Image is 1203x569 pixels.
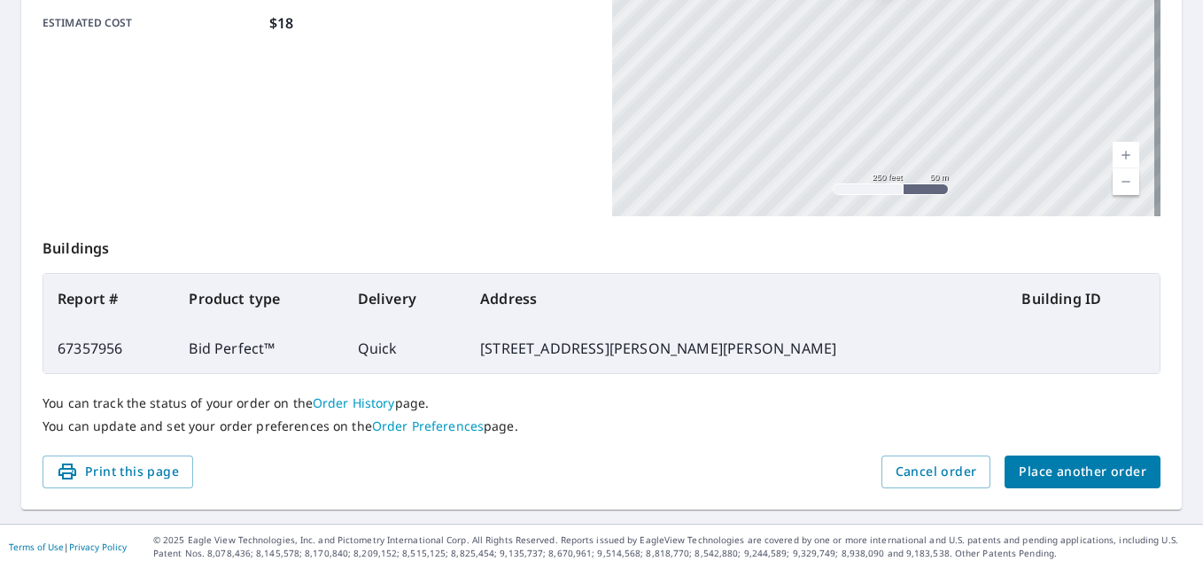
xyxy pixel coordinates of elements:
[466,274,1007,323] th: Address
[43,418,1160,434] p: You can update and set your order preferences on the page.
[344,274,467,323] th: Delivery
[1007,274,1160,323] th: Building ID
[9,541,64,553] a: Terms of Use
[69,541,127,553] a: Privacy Policy
[313,394,395,411] a: Order History
[153,534,1194,560] p: © 2025 Eagle View Technologies, Inc. and Pictometry International Corp. All Rights Reserved. Repo...
[43,216,1160,273] p: Buildings
[175,274,343,323] th: Product type
[43,274,175,323] th: Report #
[57,461,179,483] span: Print this page
[1019,461,1146,483] span: Place another order
[1113,168,1139,195] a: Current Level 17, Zoom Out
[344,323,467,373] td: Quick
[9,542,127,552] p: |
[43,12,262,34] p: Estimated cost
[43,456,193,488] button: Print this page
[1005,456,1160,488] button: Place another order
[372,417,484,434] a: Order Preferences
[896,461,977,483] span: Cancel order
[175,323,343,373] td: Bid Perfect™
[881,456,991,488] button: Cancel order
[43,323,175,373] td: 67357956
[269,12,293,34] p: $18
[43,395,1160,411] p: You can track the status of your order on the page.
[466,323,1007,373] td: [STREET_ADDRESS][PERSON_NAME][PERSON_NAME]
[1113,142,1139,168] a: Current Level 17, Zoom In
